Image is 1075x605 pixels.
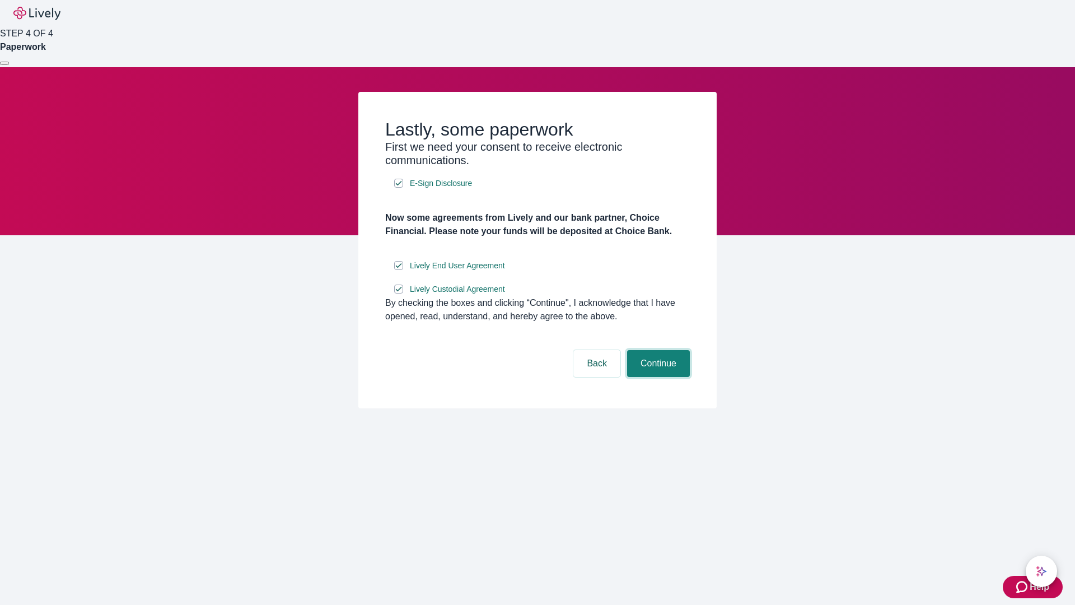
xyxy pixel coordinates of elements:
[410,178,472,189] span: E-Sign Disclosure
[385,211,690,238] h4: Now some agreements from Lively and our bank partner, Choice Financial. Please note your funds wi...
[408,176,474,190] a: e-sign disclosure document
[1030,580,1049,594] span: Help
[410,283,505,295] span: Lively Custodial Agreement
[627,350,690,377] button: Continue
[408,259,507,273] a: e-sign disclosure document
[13,7,60,20] img: Lively
[385,119,690,140] h2: Lastly, some paperwork
[1003,576,1063,598] button: Zendesk support iconHelp
[573,350,620,377] button: Back
[410,260,505,272] span: Lively End User Agreement
[408,282,507,296] a: e-sign disclosure document
[385,140,690,167] h3: First we need your consent to receive electronic communications.
[1026,556,1057,587] button: chat
[385,296,690,323] div: By checking the boxes and clicking “Continue", I acknowledge that I have opened, read, understand...
[1016,580,1030,594] svg: Zendesk support icon
[1036,566,1047,577] svg: Lively AI Assistant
